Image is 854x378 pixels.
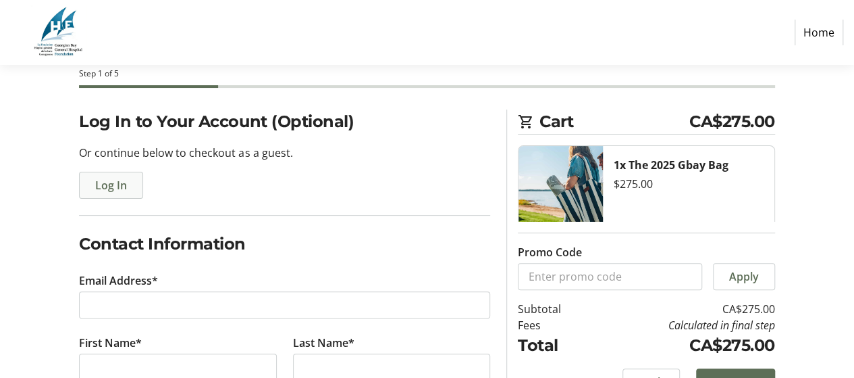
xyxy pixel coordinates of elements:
a: Home [795,20,843,45]
td: Total [518,333,592,358]
h2: Log In to Your Account (Optional) [79,110,490,134]
td: Calculated in final step [592,317,775,333]
div: Step 1 of 5 [79,68,774,80]
span: Apply [729,268,759,285]
button: Apply [713,263,775,290]
input: Enter promo code [518,263,702,290]
img: The 2025 Gbay Bag [518,146,603,246]
span: Log In [95,177,127,193]
td: Fees [518,317,592,333]
label: Promo Code [518,244,582,260]
div: $275.00 [614,176,764,192]
p: Or continue below to checkout as a guest. [79,145,490,161]
span: CA$275.00 [689,110,775,134]
label: Email Address* [79,273,158,289]
strong: 1x The 2025 Gbay Bag [614,158,728,172]
span: Cart [539,110,689,134]
h2: Contact Information [79,232,490,256]
td: CA$275.00 [592,333,775,358]
label: Last Name* [293,335,354,351]
button: Log In [79,172,143,199]
td: Subtotal [518,301,592,317]
td: CA$275.00 [592,301,775,317]
label: First Name* [79,335,142,351]
img: Georgian Bay General Hospital Foundation's Logo [11,5,107,60]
